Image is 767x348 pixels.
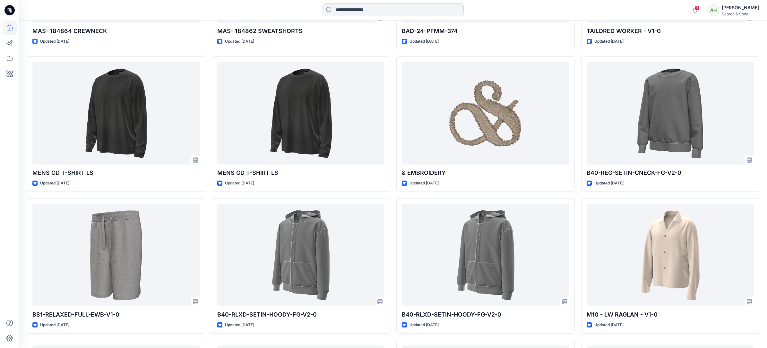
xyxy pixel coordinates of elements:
[217,310,385,319] p: B40-RLXD-SETIN-HOODY-FG-V2-0
[409,322,439,328] p: Updated [DATE]
[722,12,759,16] div: Scotch & Soda
[402,310,569,319] p: B40-RLXD-SETIN-HOODY-FG-V2-0
[402,62,569,164] a: & EMBROIDERY
[722,4,759,12] div: [PERSON_NAME]
[694,5,700,11] span: 3
[409,180,439,187] p: Updated [DATE]
[594,322,624,328] p: Updated [DATE]
[217,62,385,164] a: MENS GD T-SHIRT LS
[587,168,754,177] p: B40-REG-SETIN-CNECK-FG-V2-0
[587,27,754,36] p: TAILORED WORKER - V1-0
[32,168,200,177] p: MENS GD T-SHIRT LS
[587,310,754,319] p: M10 - LW RAGLAN - V1-0
[217,168,385,177] p: MENS GD T-SHIRT LS
[32,62,200,164] a: MENS GD T-SHIRT LS
[594,38,624,45] p: Updated [DATE]
[225,322,254,328] p: Updated [DATE]
[594,180,624,187] p: Updated [DATE]
[32,204,200,306] a: B81-RELAXED-FULL-EWB-V1-0
[402,204,569,306] a: B40-RLXD-SETIN-HOODY-FG-V2-0
[402,168,569,177] p: & EMBROIDERY
[587,204,754,306] a: M10 - LW RAGLAN - V1-0
[40,322,69,328] p: Updated [DATE]
[217,27,385,36] p: MAS- 184862 SWEATSHORTS
[225,38,254,45] p: Updated [DATE]
[32,27,200,36] p: MAS- 184864 CREWNECK
[587,62,754,164] a: B40-REG-SETIN-CNECK-FG-V2-0
[409,38,439,45] p: Updated [DATE]
[40,180,69,187] p: Updated [DATE]
[40,38,69,45] p: Updated [DATE]
[708,4,719,16] div: AH
[225,180,254,187] p: Updated [DATE]
[32,310,200,319] p: B81-RELAXED-FULL-EWB-V1-0
[402,27,569,36] p: BAD-24-PFMM-374
[217,204,385,306] a: B40-RLXD-SETIN-HOODY-FG-V2-0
